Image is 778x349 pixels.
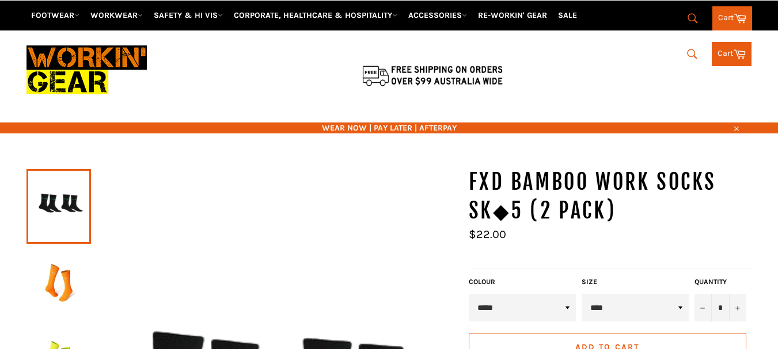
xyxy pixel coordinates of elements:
[86,5,147,25] a: WORKWEAR
[729,294,746,321] button: Increase item quantity by one
[26,5,84,25] a: FOOTWEAR
[32,252,85,315] img: FXD BAMBOO WORK SOCKS SK◆5 (2 Pack) - Workin' Gear
[404,5,472,25] a: ACCESSORIES
[694,277,746,287] label: Quantity
[712,6,752,30] a: Cart
[473,5,552,25] a: RE-WORKIN' GEAR
[469,277,576,287] label: Colour
[469,228,506,241] span: $22.00
[712,42,752,66] a: Cart
[26,37,147,102] img: Workin Gear leaders in Workwear, Safety Boots, PPE, Uniforms. Australia's No.1 in Workwear
[469,168,752,225] h1: FXD BAMBOO WORK SOCKS SK◆5 (2 Pack)
[26,122,752,133] span: WEAR NOW | PAY LATER | AFTERPAY
[229,5,402,25] a: CORPORATE, HEALTHCARE & HOSPITALITY
[694,294,712,321] button: Reduce item quantity by one
[553,5,582,25] a: SALE
[582,277,689,287] label: Size
[360,63,504,87] img: Flat $9.95 shipping Australia wide
[149,5,227,25] a: SAFETY & HI VIS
